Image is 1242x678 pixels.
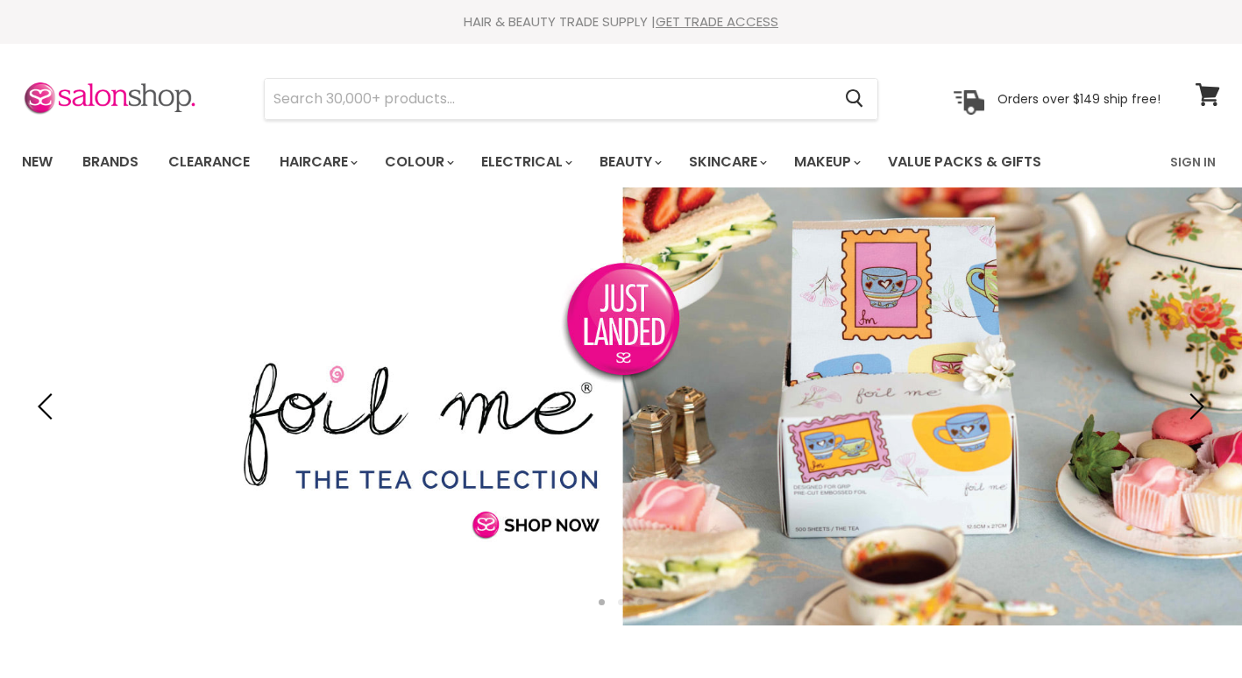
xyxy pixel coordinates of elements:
a: Electrical [468,144,583,180]
ul: Main menu [9,137,1107,187]
a: Colour [372,144,465,180]
li: Page dot 2 [618,599,624,605]
a: New [9,144,66,180]
input: Search [265,79,831,119]
button: Previous [31,389,66,424]
a: Makeup [781,144,871,180]
button: Next [1176,389,1211,424]
li: Page dot 3 [637,599,643,605]
a: Value Packs & Gifts [875,144,1054,180]
form: Product [264,78,878,120]
button: Search [831,79,877,119]
a: Haircare [266,144,368,180]
a: Clearance [155,144,263,180]
a: Skincare [676,144,777,180]
a: Brands [69,144,152,180]
a: Sign In [1160,144,1226,180]
p: Orders over $149 ship free! [997,90,1160,106]
a: GET TRADE ACCESS [656,12,778,31]
a: Beauty [586,144,672,180]
li: Page dot 1 [599,599,605,605]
